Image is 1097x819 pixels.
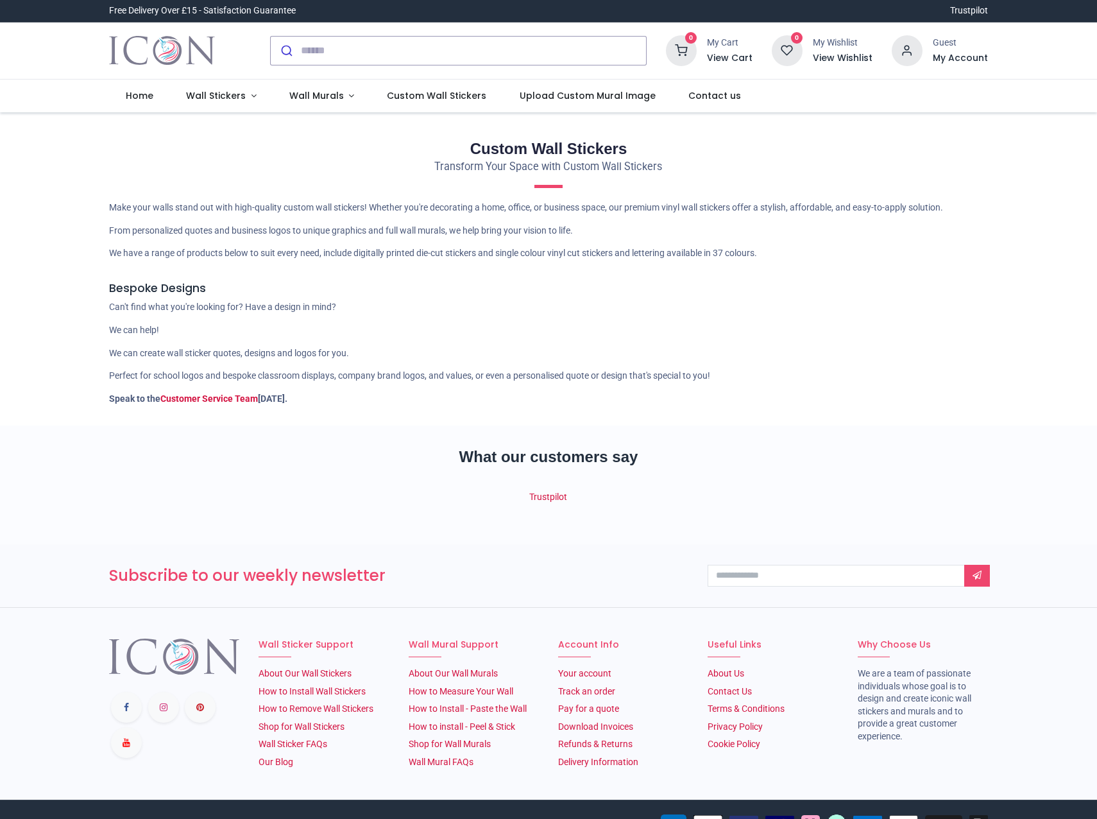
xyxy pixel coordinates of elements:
[558,721,633,732] a: Download Invoices
[259,703,373,714] a: How to Remove Wall Stickers
[772,44,803,55] a: 0
[409,668,498,678] a: About Our Wall Murals
[409,703,527,714] a: How to Install - Paste the Wall
[109,324,988,337] p: We can help!
[791,32,803,44] sup: 0
[708,668,744,678] a: About Us​
[109,33,215,69] a: Logo of Icon Wall Stickers
[708,721,763,732] a: Privacy Policy
[259,757,293,767] a: Our Blog
[707,52,753,65] a: View Cart
[109,202,988,214] p: Make your walls stand out with high-quality custom wall stickers! Whether you're decorating a hom...
[558,757,638,767] a: Delivery Information
[409,639,539,651] h6: Wall Mural Support
[708,639,838,651] h6: Useful Links
[259,721,344,732] a: Shop for Wall Stickers
[109,347,988,360] p: We can create wall sticker quotes, designs and logos for you.
[289,89,344,102] span: Wall Murals
[109,565,688,587] h3: Subscribe to our weekly newsletter
[858,668,988,743] li: We are a team of passionate individuals whose goal is to design and create iconic wall stickers a...
[259,686,366,696] a: How to Install Wall Stickers
[109,33,215,69] img: Icon Wall Stickers
[409,686,513,696] a: How to Measure Your Wall
[109,4,296,17] div: Free Delivery Over £15 - Satisfaction Guarantee
[558,668,611,678] a: Your account
[558,703,619,714] a: Pay for a quote
[259,668,352,678] a: About Our Wall Stickers
[169,80,273,113] a: Wall Stickers
[529,492,567,502] a: Trustpilot
[558,739,633,749] a: Refunds & Returns
[685,32,697,44] sup: 0
[933,52,988,65] a: My Account
[707,37,753,49] div: My Cart
[259,739,327,749] a: Wall Sticker FAQs
[109,446,988,468] h2: What our customers say
[387,89,486,102] span: Custom Wall Stickers
[813,37,872,49] div: My Wishlist
[858,639,988,651] h6: Why Choose Us
[409,721,515,732] a: How to install - Peel & Stick
[109,225,988,237] p: From personalized quotes and business logos to unique graphics and full wall murals, we help brin...
[933,37,988,49] div: Guest
[109,370,988,383] p: Perfect for school logos and bespoke classroom displays, company brand logos, and values, or even...
[558,639,688,651] h6: Account Info
[109,160,988,175] p: Transform Your Space with Custom Wall Stickers
[666,44,697,55] a: 0
[259,639,389,651] h6: Wall Sticker Support
[708,703,785,714] a: Terms & Conditions
[520,89,656,102] span: Upload Custom Mural Image
[813,52,872,65] a: View Wishlist
[109,393,287,404] strong: Speak to the [DATE].
[409,739,491,749] a: Shop for Wall Murals
[688,89,741,102] span: Contact us
[109,247,988,260] p: We have a range of products below to suit every need, include digitally printed die-cut stickers ...
[409,757,473,767] a: Wall Mural FAQs
[558,686,615,696] a: Track an order
[273,80,371,113] a: Wall Murals
[109,280,988,297] h5: Bespoke Designs
[708,739,760,749] a: Cookie Policy
[186,89,246,102] span: Wall Stickers
[271,37,301,65] button: Submit
[160,393,258,404] a: Customer Service Team
[126,89,153,102] span: Home
[109,301,988,314] p: Can't find what you're looking for? Have a design in mind?
[708,686,752,696] a: Contact Us
[109,138,988,160] h2: Custom Wall Stickers
[950,4,988,17] a: Trustpilot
